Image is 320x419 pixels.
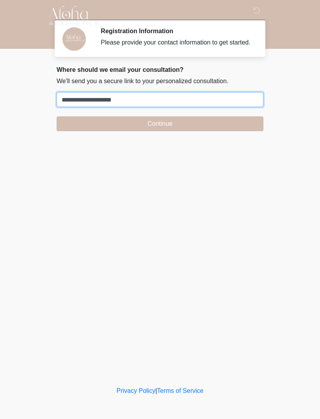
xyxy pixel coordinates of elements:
[57,116,263,131] button: Continue
[49,6,98,25] img: Aloha Aesthetics Logo
[57,77,263,86] p: We'll send you a secure link to your personalized consultation.
[101,38,252,47] div: Please provide your contact information to get started.
[57,66,263,73] h2: Where should we email your consultation?
[155,387,157,394] a: |
[62,27,86,51] img: Agent Avatar
[117,387,156,394] a: Privacy Policy
[157,387,203,394] a: Terms of Service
